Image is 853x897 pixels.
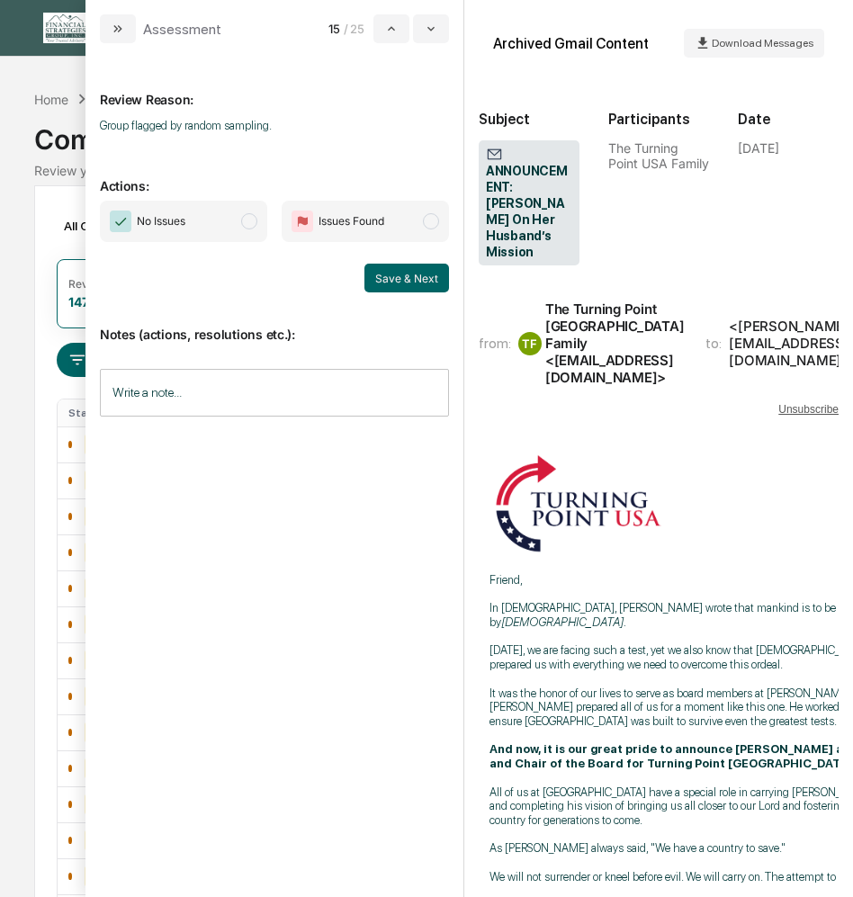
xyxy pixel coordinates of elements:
span: from: [479,335,511,352]
a: Unsubscribe [778,403,839,416]
div: [DATE] [738,140,779,156]
button: Download Messages [684,29,824,58]
p: Actions: [100,157,449,193]
span: Issues Found [319,212,384,230]
span: to: [705,335,722,352]
span: / 25 [344,22,370,36]
img: Flag [292,211,313,232]
div: The Turning Point USA Family [608,140,709,171]
div: <[PERSON_NAME][EMAIL_ADDRESS][DOMAIN_NAME]> [729,318,849,369]
button: Filters [57,343,135,377]
span: 15 [328,22,339,36]
em: [DEMOGRAPHIC_DATA]. [501,615,626,629]
div: Archived Gmail Content [493,35,649,52]
div: All Conversations [57,211,193,240]
div: Home [34,92,68,107]
div: Review your communication records across channels [34,163,819,178]
span: Download Messages [712,37,813,49]
th: Status [58,399,121,426]
img: logo [43,13,86,43]
button: Save & Next [364,264,449,292]
div: The Turning Point [GEOGRAPHIC_DATA] Family <[EMAIL_ADDRESS][DOMAIN_NAME]> [545,300,685,386]
img: Checkmark [110,211,131,232]
div: TF [518,332,542,355]
p: Review Reason: [100,70,449,107]
span: ANNOUNCEMENT: [PERSON_NAME] On Her Husband’s Mission [486,146,572,261]
div: 147 [68,294,89,309]
iframe: Open customer support [795,838,844,886]
div: Review Required [68,277,155,291]
h2: Participants [608,111,709,128]
p: Notes (actions, resolutions etc.): [100,305,449,342]
h2: Date [738,111,839,128]
img: Turning Point USA [489,440,669,567]
span: No Issues [137,212,185,230]
p: Group flagged by random sampling. [100,119,449,132]
div: Assessment [143,21,221,38]
h2: Subject [479,111,579,128]
div: Communications Archive [34,109,819,156]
